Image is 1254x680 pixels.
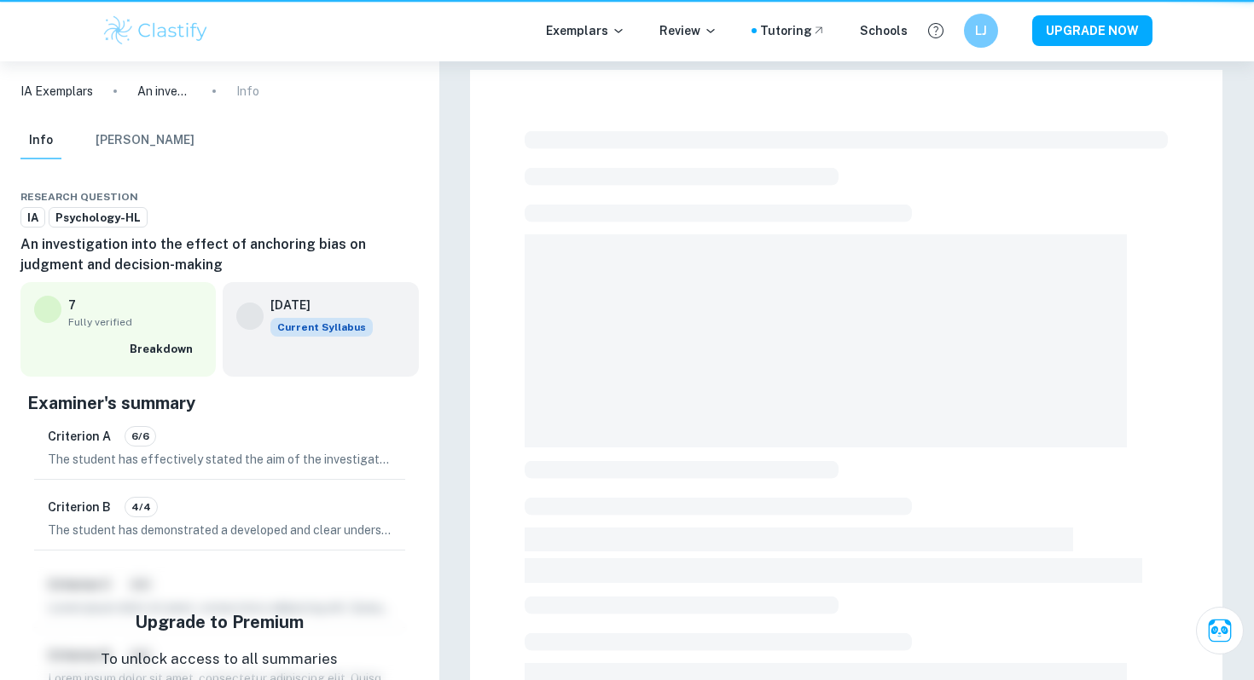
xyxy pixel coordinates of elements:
[48,450,392,469] p: The student has effectively stated the aim of the investigation, providing a clear and concise ex...
[659,21,717,40] p: Review
[96,122,194,159] button: [PERSON_NAME]
[125,499,157,515] span: 4/4
[20,234,419,275] h6: An investigation into the effect of anchoring bias on judgment and decision-making
[371,187,385,207] div: Download
[972,21,991,40] h6: LJ
[20,189,138,205] span: Research question
[1196,607,1244,654] button: Ask Clai
[49,207,148,228] a: Psychology-HL
[48,427,111,446] h6: Criterion A
[760,21,826,40] a: Tutoring
[20,82,93,101] a: IA Exemplars
[68,296,76,314] p: 7
[48,498,111,516] h6: Criterion B
[270,296,359,314] h6: [DATE]
[48,521,392,539] p: The student has demonstrated a developed and clear understanding of the research design, explaini...
[20,207,45,228] a: IA
[405,187,419,207] div: Report issue
[68,314,202,330] span: Fully verified
[236,82,259,101] p: Info
[354,187,368,207] div: Share
[135,609,304,635] h5: Upgrade to Premium
[1032,15,1152,46] button: UPGRADE NOW
[49,210,147,227] span: Psychology-HL
[546,21,625,40] p: Exemplars
[101,648,338,671] p: To unlock access to all summaries
[964,14,998,48] button: LJ
[388,187,402,207] div: Bookmark
[137,82,192,101] p: An investigation into the effect of anchoring bias on judgment and decision-making
[270,318,373,337] div: This exemplar is based on the current syllabus. Feel free to refer to it for inspiration/ideas wh...
[21,210,44,227] span: IA
[20,122,61,159] button: Info
[921,16,950,45] button: Help and Feedback
[860,21,908,40] a: Schools
[27,390,412,416] h5: Examiner's summary
[270,318,373,337] span: Current Syllabus
[125,429,155,444] span: 6/6
[125,337,202,362] button: Breakdown
[102,14,210,48] img: Clastify logo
